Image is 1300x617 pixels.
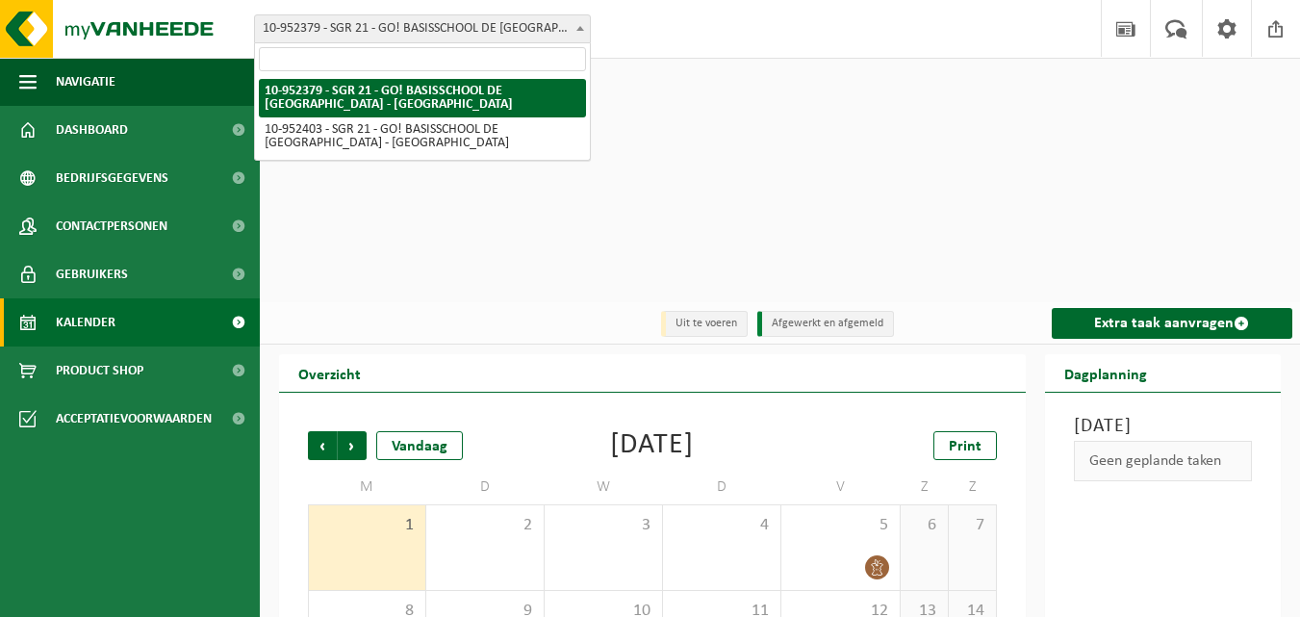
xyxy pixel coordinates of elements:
span: 2 [436,515,534,536]
span: Acceptatievoorwaarden [56,395,212,443]
span: 3 [554,515,652,536]
li: Afgewerkt en afgemeld [757,311,894,337]
td: Z [949,470,997,504]
span: Volgende [338,431,367,460]
span: 6 [910,515,938,536]
span: Print [949,439,981,454]
div: Vandaag [376,431,463,460]
span: 10-952379 - SGR 21 - GO! BASISSCHOOL DE WERELDBRUG - OUDENAARDE [254,14,591,43]
span: 7 [958,515,986,536]
span: Dashboard [56,106,128,154]
li: Uit te voeren [661,311,748,337]
div: Geen geplande taken [1074,441,1252,481]
h3: [DATE] [1074,412,1252,441]
span: Bedrijfsgegevens [56,154,168,202]
span: Gebruikers [56,250,128,298]
li: 10-952379 - SGR 21 - GO! BASISSCHOOL DE [GEOGRAPHIC_DATA] - [GEOGRAPHIC_DATA] [259,79,586,117]
span: 5 [791,515,889,536]
td: M [308,470,426,504]
a: Extra taak aanvragen [1052,308,1292,339]
h2: Dagplanning [1045,354,1166,392]
td: D [426,470,545,504]
td: Z [901,470,949,504]
li: 10-952403 - SGR 21 - GO! BASISSCHOOL DE [GEOGRAPHIC_DATA] - [GEOGRAPHIC_DATA] [259,117,586,156]
span: Kalender [56,298,115,347]
h2: Overzicht [279,354,380,392]
td: D [663,470,781,504]
span: 1 [319,515,416,536]
a: Print [933,431,997,460]
td: V [781,470,900,504]
span: Vorige [308,431,337,460]
span: Navigatie [56,58,115,106]
span: 10-952379 - SGR 21 - GO! BASISSCHOOL DE WERELDBRUG - OUDENAARDE [255,15,590,42]
span: Contactpersonen [56,202,167,250]
div: [DATE] [610,431,694,460]
td: W [545,470,663,504]
span: 4 [673,515,771,536]
span: Product Shop [56,347,143,395]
